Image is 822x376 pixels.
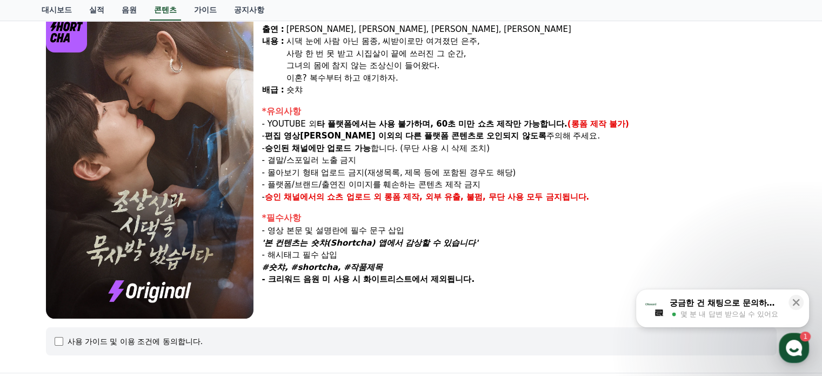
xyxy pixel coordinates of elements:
[3,286,71,313] a: 홈
[262,238,478,248] em: '본 컨텐츠는 숏챠(Shortcha) 앱에서 감상할 수 있습니다'
[262,262,383,272] em: #숏챠, #shortcha, #작품제목
[262,142,777,155] p: - 합니다. (무단 사용 시 삭제 조치)
[99,303,112,312] span: 대화
[286,84,777,96] div: 숏챠
[34,302,41,311] span: 홈
[167,302,180,311] span: 설정
[265,131,403,141] strong: 편집 영상[PERSON_NAME] 이외의
[262,167,777,179] p: - 몰아보기 형태 업로드 금지(재생목록, 제목 등에 포함된 경우도 해당)
[286,48,777,60] div: 사랑 한 번 못 받고 시집살이 끝에 쓰러진 그 순간,
[286,72,777,84] div: 이혼? 복수부터 하고 얘기하자.
[46,11,88,52] img: logo
[262,274,475,284] strong: - 크리워드 음원 미 사용 시 화이트리스트에서 제외됩니다.
[286,23,777,36] div: [PERSON_NAME], [PERSON_NAME], [PERSON_NAME], [PERSON_NAME]
[567,119,629,129] strong: (롱폼 제작 불가)
[405,131,546,141] strong: 다른 플랫폼 콘텐츠로 오인되지 않도록
[265,192,382,202] strong: 승인 채널에서의 쇼츠 업로드 외
[262,23,284,36] div: 출연 :
[286,35,777,48] div: 시댁 눈에 사람 아닌 몸종, 씨받이로만 여겨졌던 은주,
[262,212,777,225] div: *필수사항
[139,286,208,313] a: 설정
[286,60,777,72] div: 그녀의 몸에 참지 않는 조상신이 들어왔다.
[262,130,777,142] p: - 주의해 주세요.
[262,84,284,96] div: 배급 :
[262,105,777,118] div: *유의사항
[68,336,203,347] div: 사용 가이드 및 이용 조건에 동의합니다.
[71,286,139,313] a: 1대화
[262,249,777,261] p: - 해시태그 필수 삽입
[317,119,567,129] strong: 타 플랫폼에서는 사용 불가하며, 60초 미만 쇼츠 제작만 가능합니다.
[262,154,777,167] p: - 결말/스포일러 노출 금지
[110,286,113,294] span: 1
[262,191,777,203] p: -
[265,143,371,153] strong: 승인된 채널에만 업로드 가능
[262,225,777,237] p: - 영상 본문 및 설명란에 필수 문구 삽입
[262,35,284,84] div: 내용 :
[46,11,253,319] img: video
[262,179,777,191] p: - 플랫폼/브랜드/출연진 이미지를 훼손하는 콘텐츠 제작 금지
[262,118,777,130] p: - YOUTUBE 외
[384,192,590,202] strong: 롱폼 제작, 외부 유출, 불펌, 무단 사용 모두 금지됩니다.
